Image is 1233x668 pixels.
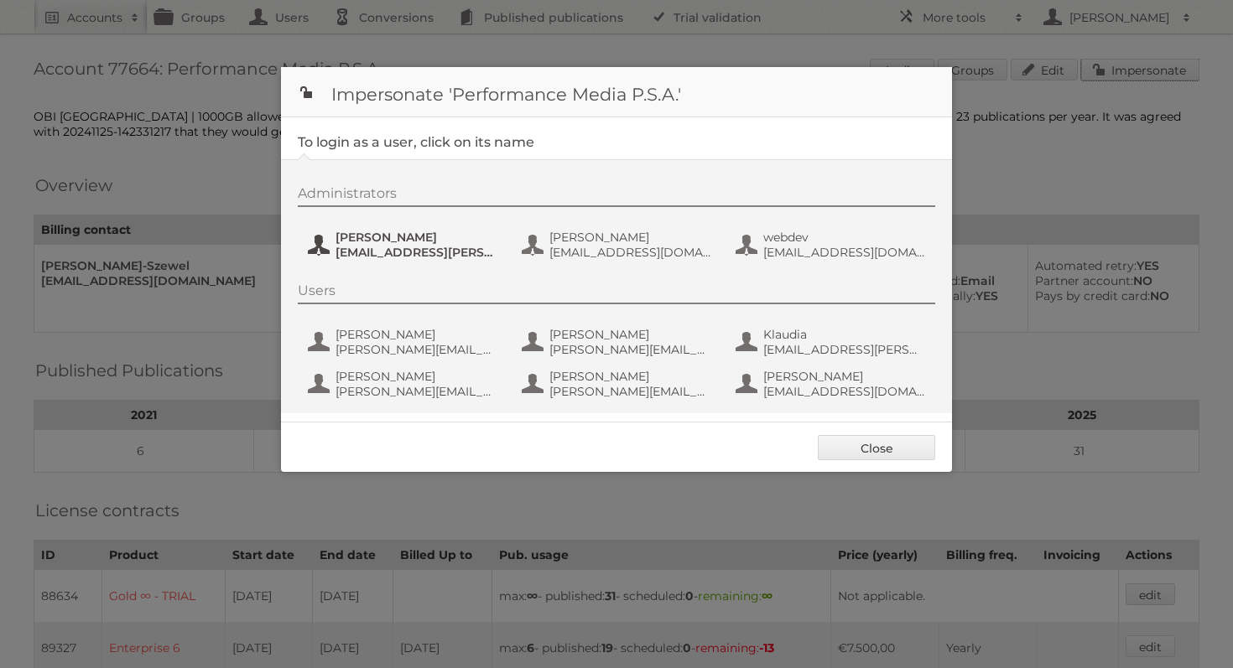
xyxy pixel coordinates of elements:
span: [PERSON_NAME] [549,327,712,342]
button: [PERSON_NAME] [PERSON_NAME][EMAIL_ADDRESS][PERSON_NAME][DOMAIN_NAME] [306,325,503,359]
span: [PERSON_NAME][EMAIL_ADDRESS][PERSON_NAME][DOMAIN_NAME] [336,342,498,357]
button: [PERSON_NAME] [EMAIL_ADDRESS][DOMAIN_NAME] [520,228,717,262]
span: [PERSON_NAME] [336,230,498,245]
span: [EMAIL_ADDRESS][PERSON_NAME][DOMAIN_NAME] [763,342,926,357]
span: [PERSON_NAME] [336,369,498,384]
span: [PERSON_NAME] [336,327,498,342]
span: [EMAIL_ADDRESS][PERSON_NAME][DOMAIN_NAME] [336,245,498,260]
button: [PERSON_NAME] [PERSON_NAME][EMAIL_ADDRESS][PERSON_NAME][DOMAIN_NAME] [520,325,717,359]
span: Klaudia [763,327,926,342]
span: [EMAIL_ADDRESS][DOMAIN_NAME] [763,245,926,260]
span: [EMAIL_ADDRESS][DOMAIN_NAME] [763,384,926,399]
h1: Impersonate 'Performance Media P.S.A.' [281,67,952,117]
span: webdev [763,230,926,245]
span: [PERSON_NAME] [763,369,926,384]
span: [PERSON_NAME][EMAIL_ADDRESS][PERSON_NAME][DOMAIN_NAME] [336,384,498,399]
button: [PERSON_NAME] [EMAIL_ADDRESS][PERSON_NAME][DOMAIN_NAME] [306,228,503,262]
span: [PERSON_NAME] [549,230,712,245]
button: Klaudia [EMAIL_ADDRESS][PERSON_NAME][DOMAIN_NAME] [734,325,931,359]
a: Close [818,435,935,460]
span: [EMAIL_ADDRESS][DOMAIN_NAME] [549,245,712,260]
legend: To login as a user, click on its name [298,134,534,150]
button: [PERSON_NAME] [PERSON_NAME][EMAIL_ADDRESS][PERSON_NAME][DOMAIN_NAME] [306,367,503,401]
span: [PERSON_NAME] [549,369,712,384]
button: [PERSON_NAME] [EMAIL_ADDRESS][DOMAIN_NAME] [734,367,931,401]
span: [PERSON_NAME][EMAIL_ADDRESS][PERSON_NAME][DOMAIN_NAME] [549,342,712,357]
div: Administrators [298,185,935,207]
span: [PERSON_NAME][EMAIL_ADDRESS][DOMAIN_NAME] [549,384,712,399]
button: [PERSON_NAME] [PERSON_NAME][EMAIL_ADDRESS][DOMAIN_NAME] [520,367,717,401]
button: webdev [EMAIL_ADDRESS][DOMAIN_NAME] [734,228,931,262]
div: Users [298,282,935,304]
